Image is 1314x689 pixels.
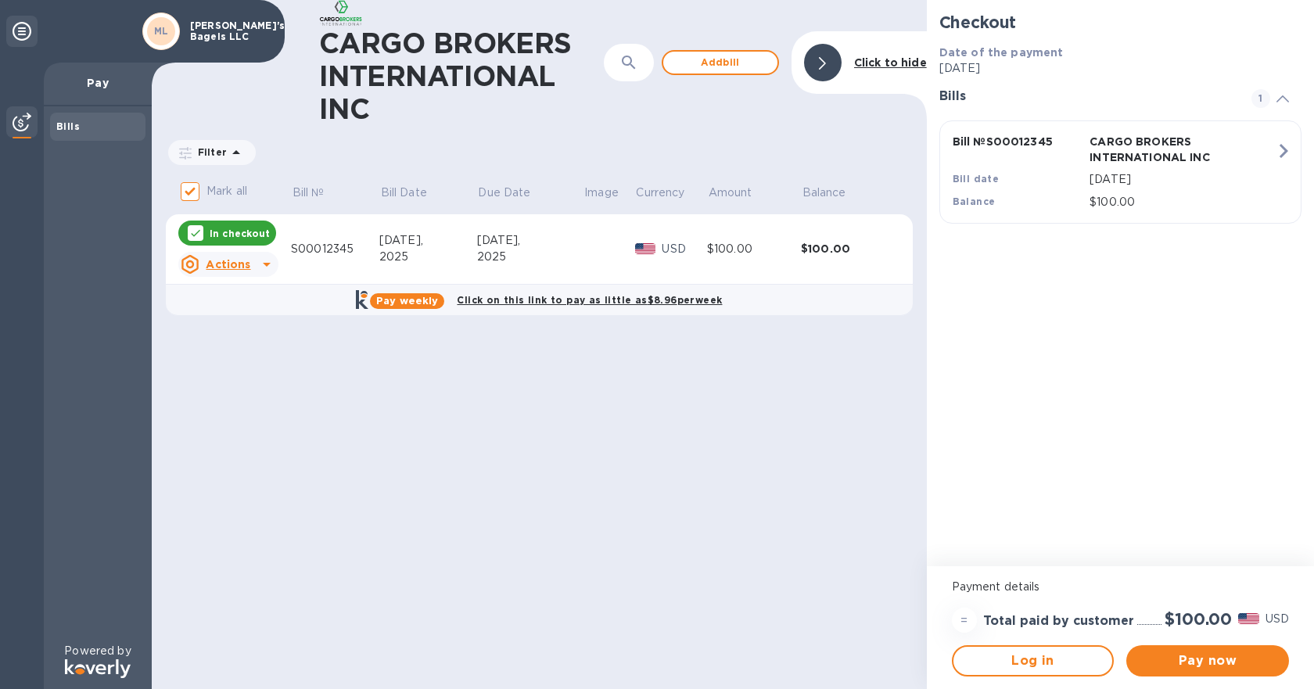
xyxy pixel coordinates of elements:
[1266,611,1289,627] p: USD
[56,120,80,132] b: Bills
[1165,609,1232,629] h2: $100.00
[1126,645,1289,676] button: Pay now
[635,243,656,254] img: USD
[293,185,345,201] span: Bill №
[56,75,139,91] p: Pay
[379,232,477,249] div: [DATE],
[636,185,684,201] p: Currency
[952,645,1115,676] button: Log in
[802,185,846,201] p: Balance
[939,120,1301,224] button: Bill №S00012345CARGO BROKERS INTERNATIONAL INCBill date[DATE]Balance$100.00
[457,294,722,306] b: Click on this link to pay as little as $8.96 per week
[953,134,1084,149] p: Bill № S00012345
[477,249,583,265] div: 2025
[190,20,268,42] p: [PERSON_NAME]'s Bagels LLC
[192,145,227,159] p: Filter
[939,13,1301,32] h2: Checkout
[707,241,801,257] div: $100.00
[939,46,1064,59] b: Date of the payment
[376,295,438,307] b: Pay weekly
[802,185,867,201] span: Balance
[966,651,1100,670] span: Log in
[206,258,250,271] u: Actions
[154,25,169,37] b: ML
[65,659,131,678] img: Logo
[854,56,927,69] b: Click to hide
[1139,651,1276,670] span: Pay now
[478,185,551,201] span: Due Date
[381,185,447,201] span: Bill Date
[709,185,773,201] span: Amount
[1090,134,1221,165] p: CARGO BROKERS INTERNATIONAL INC
[1090,171,1276,188] p: [DATE]
[478,185,530,201] p: Due Date
[662,50,779,75] button: Addbill
[1238,613,1259,624] img: USD
[983,614,1134,629] h3: Total paid by customer
[952,608,977,633] div: =
[293,185,325,201] p: Bill №
[477,232,583,249] div: [DATE],
[662,241,707,257] p: USD
[584,185,619,201] p: Image
[379,249,477,265] div: 2025
[801,241,895,257] div: $100.00
[939,89,1233,104] h3: Bills
[291,241,379,257] div: S00012345
[709,185,752,201] p: Amount
[210,227,270,240] p: In checkout
[1251,89,1270,108] span: 1
[952,579,1289,595] p: Payment details
[953,173,1000,185] b: Bill date
[676,53,765,72] span: Add bill
[381,185,427,201] p: Bill Date
[939,60,1301,77] p: [DATE]
[206,183,247,199] p: Mark all
[953,196,996,207] b: Balance
[1090,194,1276,210] p: $100.00
[64,643,131,659] p: Powered by
[319,27,587,125] h1: CARGO BROKERS INTERNATIONAL INC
